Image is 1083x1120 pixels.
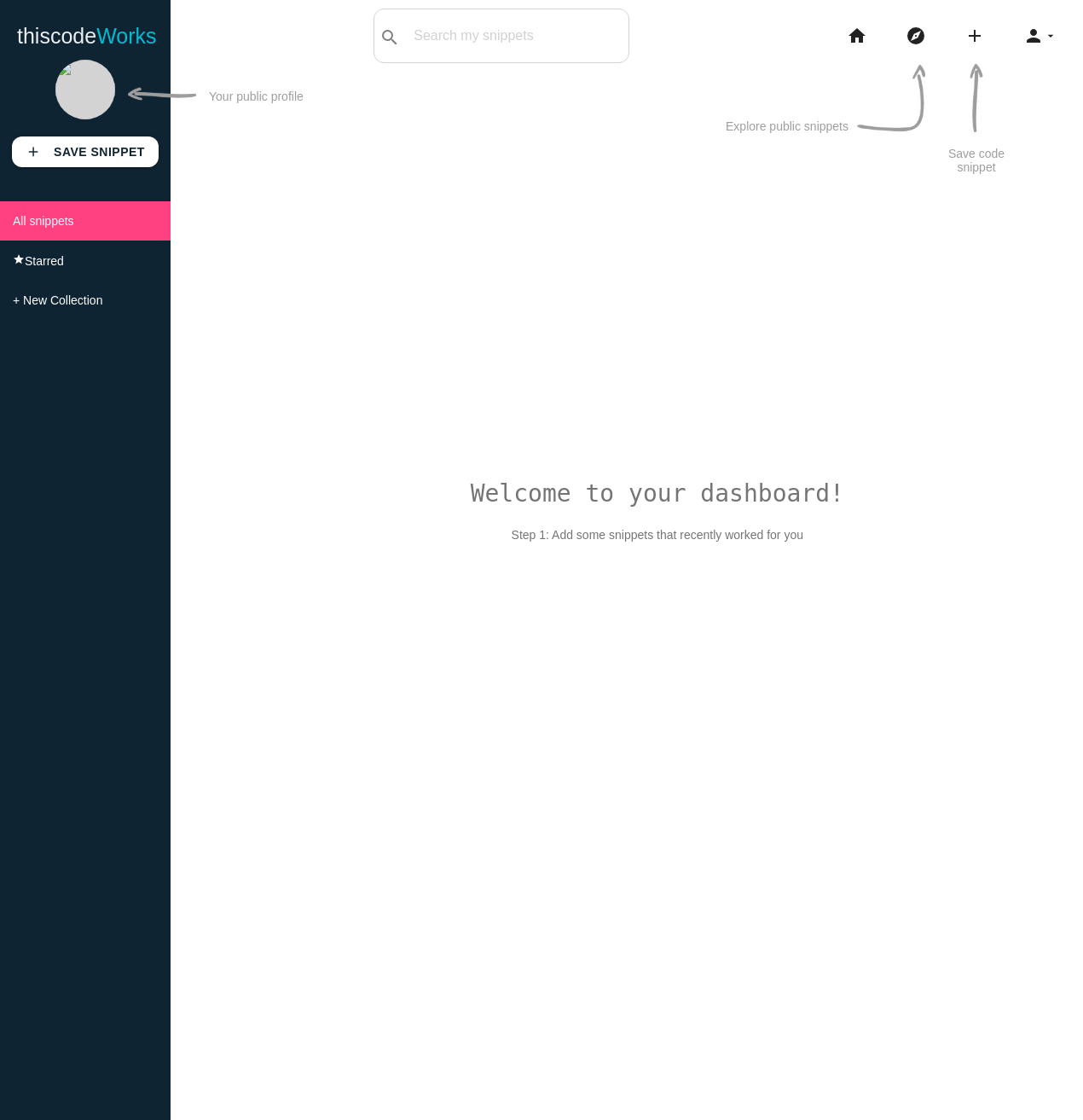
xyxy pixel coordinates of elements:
[857,64,925,132] img: curv-arrow.svg
[1023,9,1044,63] i: person
[13,253,25,265] i: star
[906,9,926,63] i: explore
[13,293,102,307] span: + New Collection
[847,9,867,63] i: home
[726,119,848,133] p: Explore public snippets
[26,136,41,167] i: add
[54,145,145,159] b: Save Snippet
[12,136,159,167] a: addSave Snippet
[13,214,74,228] span: All snippets
[374,9,405,62] button: search
[1044,9,1057,63] i: arrow_drop_down
[942,64,1011,132] img: str-arrow.svg
[405,18,628,54] input: Search my snippets
[209,90,304,116] p: Your public profile
[964,9,985,63] i: add
[942,147,1011,174] p: Save code snippet
[17,9,157,63] a: thiscodeWorks
[96,24,156,48] span: Works
[379,10,400,65] i: search
[25,254,64,268] span: Starred
[55,60,115,119] img: d250a4e7b328a99beb371bfca1cf8f0d
[128,60,196,128] img: str-arrow.svg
